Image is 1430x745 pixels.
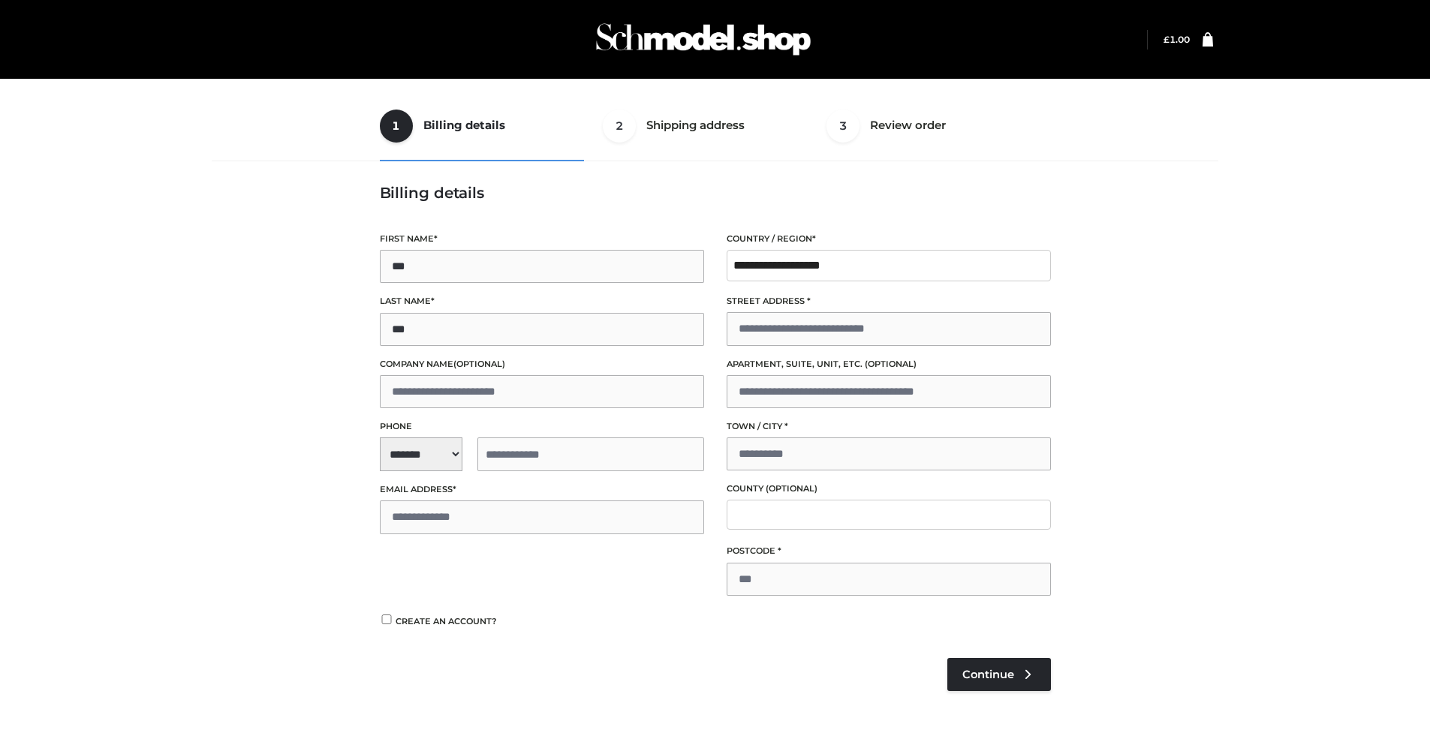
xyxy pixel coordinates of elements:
[727,294,1051,308] label: Street address
[396,616,497,626] span: Create an account?
[380,482,704,497] label: Email address
[591,10,816,69] img: Schmodel Admin 964
[865,359,917,369] span: (optional)
[1164,34,1170,45] span: £
[727,232,1051,246] label: Country / Region
[727,544,1051,558] label: Postcode
[766,483,817,494] span: (optional)
[962,668,1014,681] span: Continue
[453,359,505,369] span: (optional)
[727,482,1051,496] label: County
[380,419,704,434] label: Phone
[947,658,1051,691] a: Continue
[727,357,1051,371] label: Apartment, suite, unit, etc.
[380,357,704,371] label: Company name
[380,294,704,308] label: Last name
[1164,34,1190,45] bdi: 1.00
[380,184,1051,202] h3: Billing details
[380,614,393,624] input: Create an account?
[1164,34,1190,45] a: £1.00
[380,232,704,246] label: First name
[727,419,1051,434] label: Town / City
